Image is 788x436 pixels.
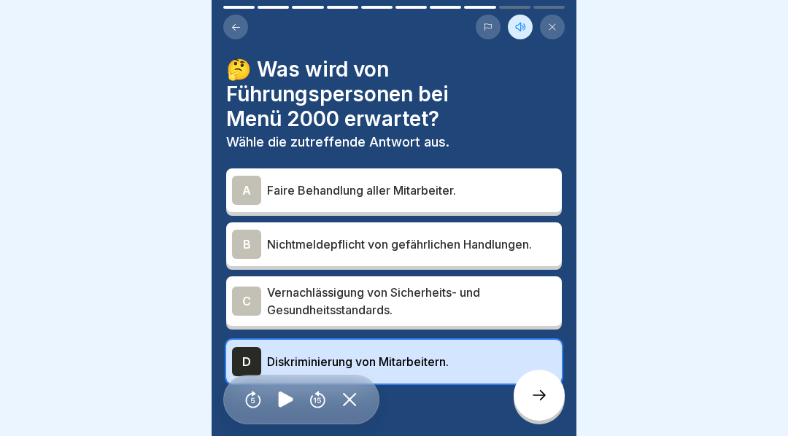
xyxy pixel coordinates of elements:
div: C [232,287,261,316]
p: Diskriminierung von Mitarbeitern. [267,353,556,370]
h4: 🤔 Was wird von Führungspersonen bei Menü 2000 erwartet? [226,57,562,131]
p: Faire Behandlung aller Mitarbeiter. [267,182,556,199]
p: Nichtmeldepflicht von gefährlichen Handlungen. [267,235,556,253]
div: D [232,347,261,376]
div: A [232,176,261,205]
div: B [232,230,261,259]
p: Vernachlässigung von Sicherheits- und Gesundheitsstandards. [267,284,556,319]
p: Wähle die zutreffende Antwort aus. [226,134,562,150]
